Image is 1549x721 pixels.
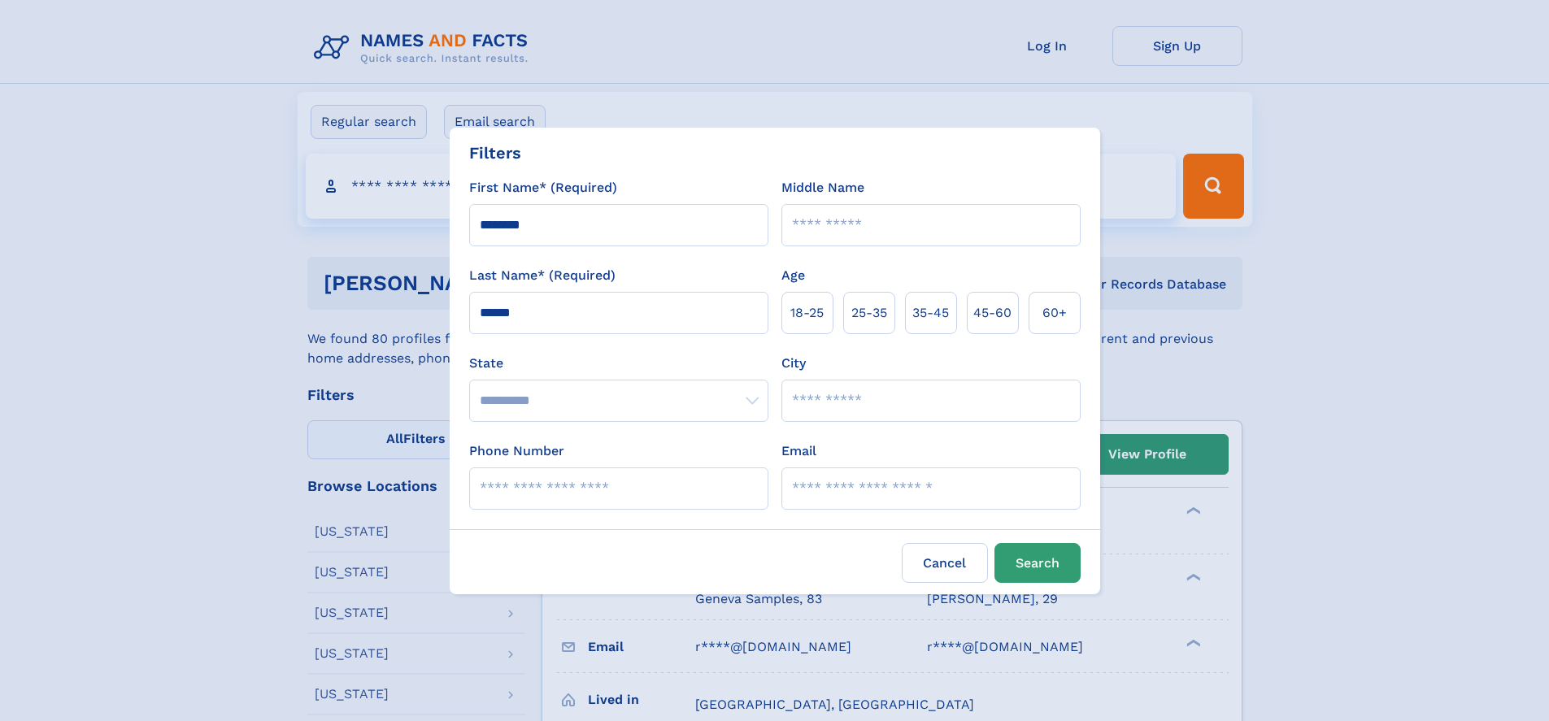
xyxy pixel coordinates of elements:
[912,303,949,323] span: 35‑45
[781,266,805,285] label: Age
[994,543,1081,583] button: Search
[469,354,768,373] label: State
[469,141,521,165] div: Filters
[469,441,564,461] label: Phone Number
[781,441,816,461] label: Email
[902,543,988,583] label: Cancel
[973,303,1012,323] span: 45‑60
[781,354,806,373] label: City
[1042,303,1067,323] span: 60+
[469,266,616,285] label: Last Name* (Required)
[851,303,887,323] span: 25‑35
[781,178,864,198] label: Middle Name
[790,303,824,323] span: 18‑25
[469,178,617,198] label: First Name* (Required)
